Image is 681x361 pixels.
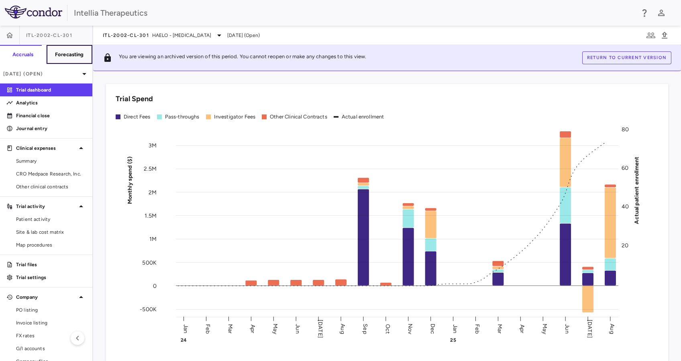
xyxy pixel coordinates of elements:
p: Journal entry [16,125,86,132]
text: Oct [384,324,391,333]
text: Nov [407,323,414,334]
span: Other clinical contracts [16,183,86,190]
span: Invoice listing [16,319,86,326]
text: Aug [609,324,616,334]
tspan: 2M [149,189,157,196]
text: Aug [339,324,346,334]
text: 24 [181,337,187,343]
span: FX rates [16,332,86,339]
text: Jan [452,324,459,333]
text: Apr [249,324,256,333]
text: 25 [450,337,456,343]
tspan: Monthly spend ($) [126,156,133,204]
text: Mar [496,324,503,333]
span: Site & lab cost matrix [16,228,86,236]
p: Trial activity [16,203,76,210]
tspan: 1M [149,236,157,243]
tspan: -500K [140,306,157,313]
text: Mar [227,324,234,333]
div: Intellia Therapeutics [74,7,634,19]
p: Analytics [16,99,86,106]
h6: Forecasting [55,51,84,58]
p: You are viewing an archived version of this period. You cannot reopen or make any changes to this... [119,53,366,63]
tspan: 3M [149,142,157,149]
span: PO listing [16,306,86,314]
p: Company [16,294,76,301]
tspan: 40 [622,203,629,210]
tspan: 80 [622,126,629,133]
p: Trial dashboard [16,86,86,94]
span: G/l accounts [16,345,86,352]
text: Jun [564,324,571,333]
tspan: 20 [622,242,628,249]
span: ITL-2002-CL-301 [103,32,149,39]
p: Trial settings [16,274,86,281]
text: Sep [362,324,369,334]
h6: Accruals [12,51,33,58]
span: Map procedures [16,241,86,249]
tspan: 0 [153,282,157,289]
text: Jan [182,324,189,333]
text: Apr [519,324,526,333]
span: [DATE] (Open) [227,32,260,39]
div: Actual enrollment [342,113,384,120]
text: May [541,323,548,334]
p: Financial close [16,112,86,119]
text: Dec [429,323,436,334]
span: CRO Medpace Research, Inc. [16,170,86,177]
div: Pass-throughs [165,113,200,120]
tspan: 2.5M [144,165,157,172]
h6: Trial Spend [116,94,153,104]
img: logo-full-SnFGN8VE.png [5,6,62,18]
div: Other Clinical Contracts [270,113,327,120]
text: [DATE] [317,320,324,338]
text: Feb [474,324,481,333]
tspan: 500K [142,259,157,266]
div: Investigator Fees [214,113,256,120]
div: Direct Fees [124,113,151,120]
button: Return to current version [582,51,671,64]
text: Feb [204,324,211,333]
text: May [272,323,279,334]
tspan: 60 [622,165,628,171]
span: Patient activity [16,216,86,223]
tspan: Actual patient enrollment [633,156,640,224]
text: [DATE] [586,320,593,338]
p: [DATE] (Open) [3,70,80,78]
span: ITL-2002-CL-301 [26,32,72,39]
span: Summary [16,157,86,165]
text: Jun [294,324,301,333]
tspan: 1.5M [145,212,157,219]
p: Clinical expenses [16,145,76,152]
span: HAELO - [MEDICAL_DATA] [152,32,211,39]
p: Trial files [16,261,86,268]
